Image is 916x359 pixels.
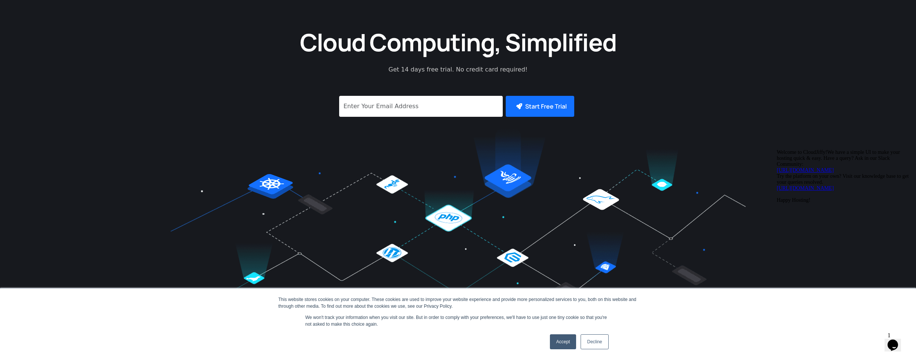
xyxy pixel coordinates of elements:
[3,39,60,45] a: [URL][DOMAIN_NAME]
[550,334,576,349] a: Accept
[506,96,574,117] button: Start Free Trial
[3,21,60,27] a: [URL][DOMAIN_NAME]
[305,314,611,328] p: We won't track your information when you visit our site. But in order to comply with your prefere...
[3,3,135,57] span: Welcome to CloudJiffy!We have a simple UI to make your hosting quick & easy. Have a query? Ask in...
[290,27,627,58] h1: Cloud Computing, Simplified
[339,96,503,117] input: Enter Your Email Address
[581,334,608,349] a: Decline
[279,296,638,310] div: This website stores cookies on your computer. These cookies are used to improve your website expe...
[3,3,138,57] div: Welcome to CloudJiffy!We have a simple UI to make your hosting quick & easy. Have a query? Ask in...
[774,146,909,325] iframe: chat widget
[355,65,561,74] p: Get 14 days free trial. No credit card required!
[885,329,909,352] iframe: chat widget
